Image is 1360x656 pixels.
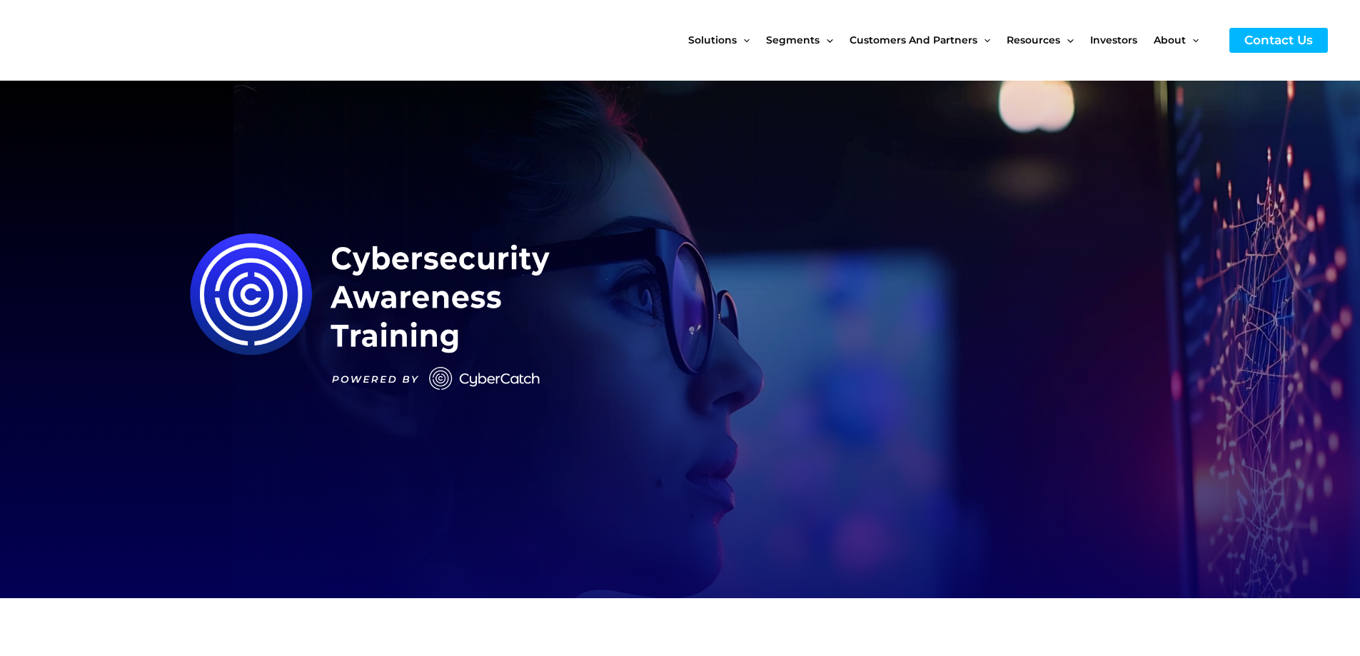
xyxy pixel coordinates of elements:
[688,10,737,70] span: Solutions
[25,11,196,70] img: CyberCatch
[1186,10,1199,70] span: Menu Toggle
[1060,10,1073,70] span: Menu Toggle
[1154,10,1186,70] span: About
[820,10,832,70] span: Menu Toggle
[688,10,1215,70] nav: Site Navigation: New Main Menu
[850,10,977,70] span: Customers and Partners
[766,10,820,70] span: Segments
[1007,10,1060,70] span: Resources
[977,10,990,70] span: Menu Toggle
[1090,10,1154,70] a: Investors
[1090,10,1137,70] span: Investors
[737,10,750,70] span: Menu Toggle
[1229,28,1328,53] a: Contact Us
